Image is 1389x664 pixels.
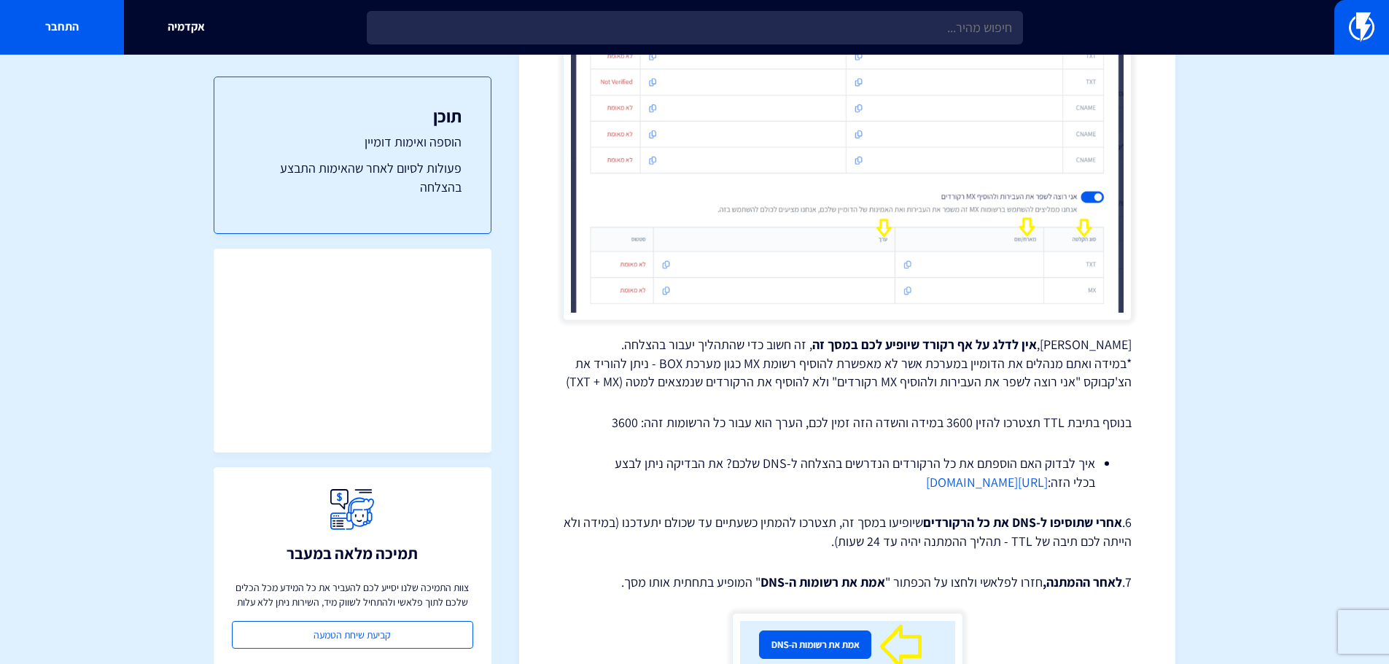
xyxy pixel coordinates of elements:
[599,454,1095,491] li: איך לבדוק האם הוספתם את כל הרקורדים הנדרשים בהצלחה ל-DNS שלכם? את הבדיקה ניתן לבצע בכלי הזה:
[923,514,1122,531] strong: אחרי שתוסיפו ל-DNS את כל הרקורדים
[563,513,1132,550] p: 6. שיופיעו במסך זה, תצטרכו להמתין כשעתיים עד שכולם יתעדכנו (במידה ולא הייתה לכם תיבה של TTL - תהל...
[232,580,473,609] p: צוות התמיכה שלנו יסייע לכם להעביר את כל המידע מכל הכלים שלכם לתוך פלאשי ולהתחיל לשווק מיד, השירות...
[760,574,885,590] strong: אמת את רשומות ה-DNS
[812,336,1037,353] strong: אין לדלג על אף רקורד שיופיע לכם במסך זה
[244,133,462,152] a: הוספה ואימות דומיין
[1043,574,1122,590] strong: לאחר ההמתנה,
[563,335,1132,391] p: [PERSON_NAME], , זה חשוב כדי שהתהליך יעבור בהצלחה. *במידה ואתם מנהלים את הדומיין במערכת אשר לא מא...
[367,11,1023,44] input: חיפוש מהיר...
[244,159,462,196] a: פעולות לסיום לאחר שהאימות התבצע בהצלחה
[563,573,1132,592] p: 7. חזרו לפלאשי ולחצו על הכפתור " " המופיע בתחתית אותו מסך.
[926,474,1048,491] a: [URL][DOMAIN_NAME]
[563,413,1132,432] p: בנוסף בתיבת TTL תצטרכו להזין 3600 במידה והשדה הזה זמין לכם, הערך הוא עבור כל הרשומות זהה: 3600
[244,106,462,125] h3: תוכן
[287,544,418,562] h3: תמיכה מלאה במעבר
[232,621,473,649] a: קביעת שיחת הטמעה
